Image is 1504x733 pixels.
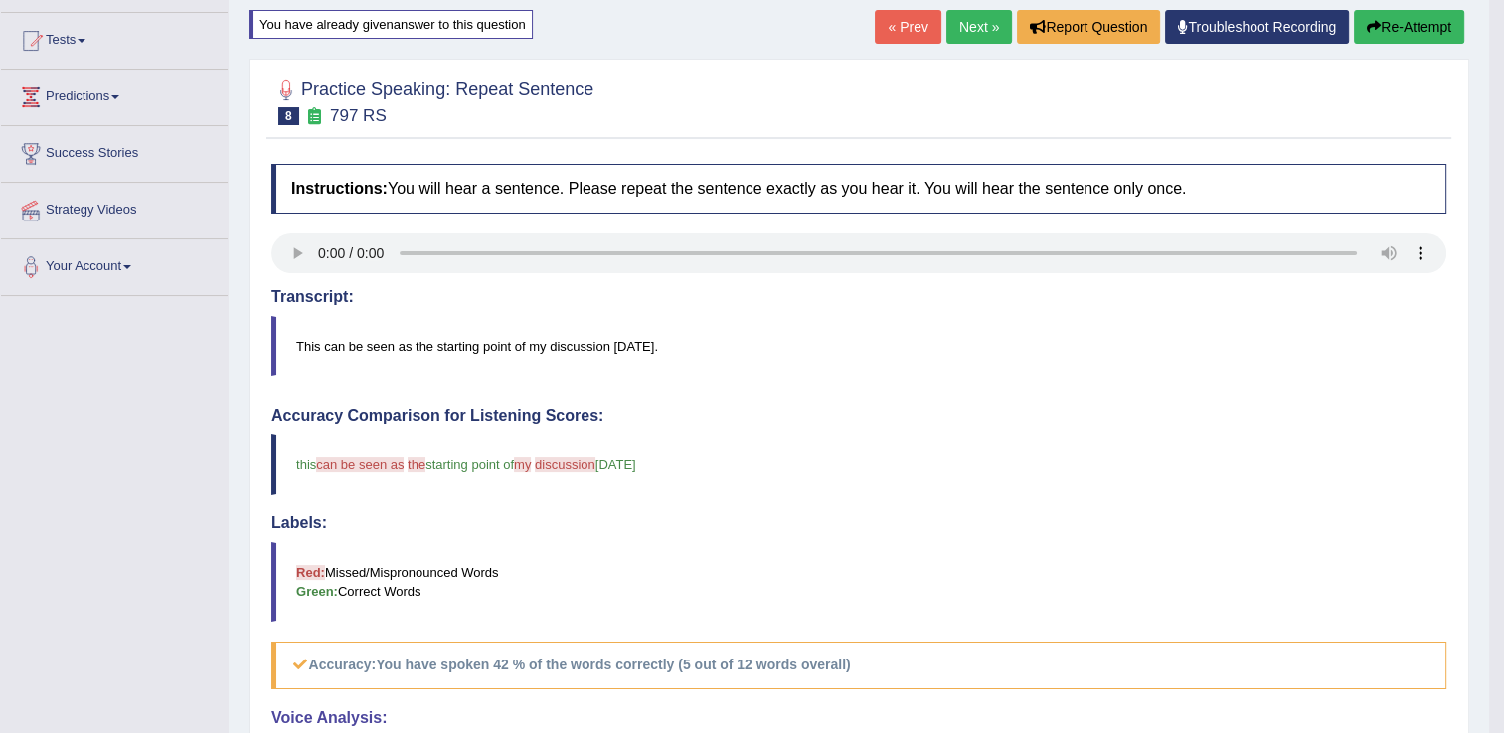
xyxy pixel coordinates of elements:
[291,180,388,197] b: Instructions:
[1,239,228,289] a: Your Account
[595,457,636,472] span: [DATE]
[408,457,425,472] span: the
[946,10,1012,44] a: Next »
[1,70,228,119] a: Predictions
[271,407,1446,425] h4: Accuracy Comparison for Listening Scores:
[271,542,1446,622] blockquote: Missed/Mispronounced Words Correct Words
[875,10,940,44] a: « Prev
[1017,10,1160,44] button: Report Question
[1354,10,1464,44] button: Re-Attempt
[376,657,850,672] b: You have spoken 42 % of the words correctly (5 out of 12 words overall)
[271,709,1446,727] h4: Voice Analysis:
[271,288,1446,306] h4: Transcript:
[304,107,325,126] small: Exam occurring question
[271,75,593,125] h2: Practice Speaking: Repeat Sentence
[296,457,316,472] span: this
[296,584,338,599] b: Green:
[271,316,1446,376] blockquote: This can be seen as the starting point of my discussion [DATE].
[1165,10,1349,44] a: Troubleshoot Recording
[514,457,531,472] span: my
[425,457,514,472] span: starting point of
[535,457,595,472] span: discussion
[296,565,325,580] b: Red:
[1,126,228,176] a: Success Stories
[278,107,299,125] span: 8
[249,10,533,39] div: You have already given answer to this question
[330,106,387,125] small: 797 RS
[316,457,404,472] span: can be seen as
[271,164,1446,214] h4: You will hear a sentence. Please repeat the sentence exactly as you hear it. You will hear the se...
[271,514,1446,532] h4: Labels:
[1,13,228,63] a: Tests
[271,642,1446,688] h5: Accuracy:
[1,183,228,232] a: Strategy Videos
